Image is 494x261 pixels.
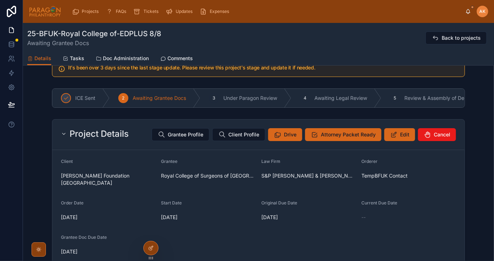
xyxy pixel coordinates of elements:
[161,172,256,179] span: Royal College of Surgeons of [GEOGRAPHIC_DATA]
[223,95,277,102] span: Under Paragon Review
[34,55,51,62] span: Details
[400,131,409,138] span: Edit
[261,214,356,221] span: [DATE]
[442,34,481,42] span: Back to projects
[68,65,459,70] h5: It's been over 3 days since the last stage update. Please review this project's stage and update ...
[305,128,381,141] button: Attorney Packet Ready
[70,55,84,62] span: Tasks
[168,131,203,138] span: Grantee Profile
[27,39,161,47] span: Awaiting Grantee Docs
[261,159,280,164] span: Law Firm
[75,95,95,102] span: ICE Sent
[304,95,307,101] span: 4
[144,9,159,14] span: Tickets
[27,29,161,39] h1: 25-BFUK-Royal College of-EDPLUS 8/8
[362,214,366,221] span: --
[96,52,149,66] a: Doc Administration
[314,95,367,102] span: Awaiting Legal Review
[61,172,156,187] span: [PERSON_NAME] Foundation [GEOGRAPHIC_DATA]
[213,95,215,101] span: 3
[63,52,84,66] a: Tasks
[198,5,234,18] a: Expenses
[284,131,296,138] span: Drive
[67,4,465,19] div: scrollable content
[161,214,256,221] span: [DATE]
[160,52,193,66] a: Comments
[426,32,487,44] button: Back to projects
[27,52,51,66] a: Details
[394,95,396,101] span: 5
[384,128,415,141] button: Edit
[228,131,259,138] span: Client Profile
[362,200,398,206] span: Current Due Date
[161,200,182,206] span: Start Date
[103,55,149,62] span: Doc Administration
[404,95,486,102] span: Review & Assembly of Deliverables
[122,95,125,101] span: 2
[161,159,178,164] span: Grantee
[70,128,129,140] h2: Project Details
[321,131,376,138] span: Attorney Packet Ready
[176,9,193,14] span: Updates
[132,5,164,18] a: Tickets
[261,172,356,179] span: S&P [PERSON_NAME] & [PERSON_NAME] LLP
[362,159,378,164] span: Orderer
[70,5,104,18] a: Projects
[167,55,193,62] span: Comments
[434,131,450,138] span: Cancel
[152,128,209,141] button: Grantee Profile
[61,200,84,206] span: Order Date
[61,235,107,240] span: Grantee Doc Due Date
[480,9,486,14] span: AK
[210,9,229,14] span: Expenses
[133,95,186,102] span: Awaiting Grantee Docs
[82,9,99,14] span: Projects
[116,9,127,14] span: FAQs
[61,248,156,255] span: [DATE]
[212,128,265,141] button: Client Profile
[61,214,156,221] span: [DATE]
[104,5,132,18] a: FAQs
[362,172,408,179] span: TempBFUK Contact
[164,5,198,18] a: Updates
[261,200,297,206] span: Original Due Date
[418,128,456,141] button: Cancel
[268,128,302,141] button: Drive
[29,6,61,17] img: App logo
[61,159,73,164] span: Client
